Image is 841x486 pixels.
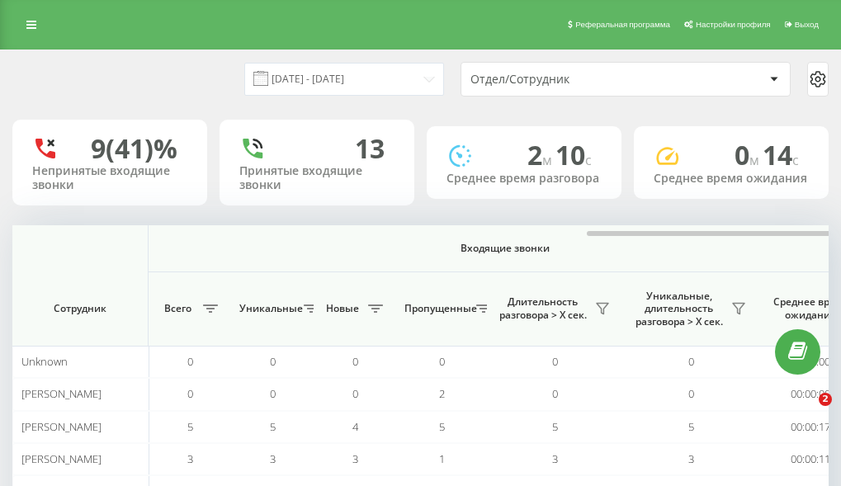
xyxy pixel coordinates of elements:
[495,295,590,321] span: Длительность разговора > Х сек.
[91,133,177,164] div: 9 (41)%
[819,393,832,406] span: 2
[552,386,558,401] span: 0
[439,419,445,434] span: 5
[763,137,799,172] span: 14
[191,242,819,255] span: Входящие звонки
[439,354,445,369] span: 0
[270,354,276,369] span: 0
[352,386,358,401] span: 0
[555,137,592,172] span: 10
[575,20,670,29] span: Реферальная программа
[439,386,445,401] span: 2
[21,451,102,466] span: [PERSON_NAME]
[270,386,276,401] span: 0
[439,451,445,466] span: 1
[785,393,824,432] iframe: Intercom live chat
[688,451,694,466] span: 3
[688,354,694,369] span: 0
[792,151,799,169] span: c
[26,302,134,315] span: Сотрудник
[585,151,592,169] span: c
[21,386,102,401] span: [PERSON_NAME]
[470,73,668,87] div: Отдел/Сотрудник
[187,419,193,434] span: 5
[239,302,299,315] span: Уникальные
[696,20,771,29] span: Настройки профиля
[352,354,358,369] span: 0
[270,419,276,434] span: 5
[21,419,102,434] span: [PERSON_NAME]
[527,137,555,172] span: 2
[270,451,276,466] span: 3
[542,151,555,169] span: м
[352,419,358,434] span: 4
[404,302,471,315] span: Пропущенные
[322,302,363,315] span: Новые
[446,172,602,186] div: Среднее время разговора
[552,354,558,369] span: 0
[355,133,385,164] div: 13
[795,20,819,29] span: Выход
[239,164,395,192] div: Принятые входящие звонки
[21,354,68,369] span: Unknown
[187,354,193,369] span: 0
[32,164,187,192] div: Непринятые входящие звонки
[688,386,694,401] span: 0
[735,137,763,172] span: 0
[552,419,558,434] span: 5
[688,419,694,434] span: 5
[187,386,193,401] span: 0
[552,451,558,466] span: 3
[352,451,358,466] span: 3
[157,302,198,315] span: Всего
[749,151,763,169] span: м
[187,451,193,466] span: 3
[631,290,726,328] span: Уникальные, длительность разговора > Х сек.
[654,172,809,186] div: Среднее время ожидания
